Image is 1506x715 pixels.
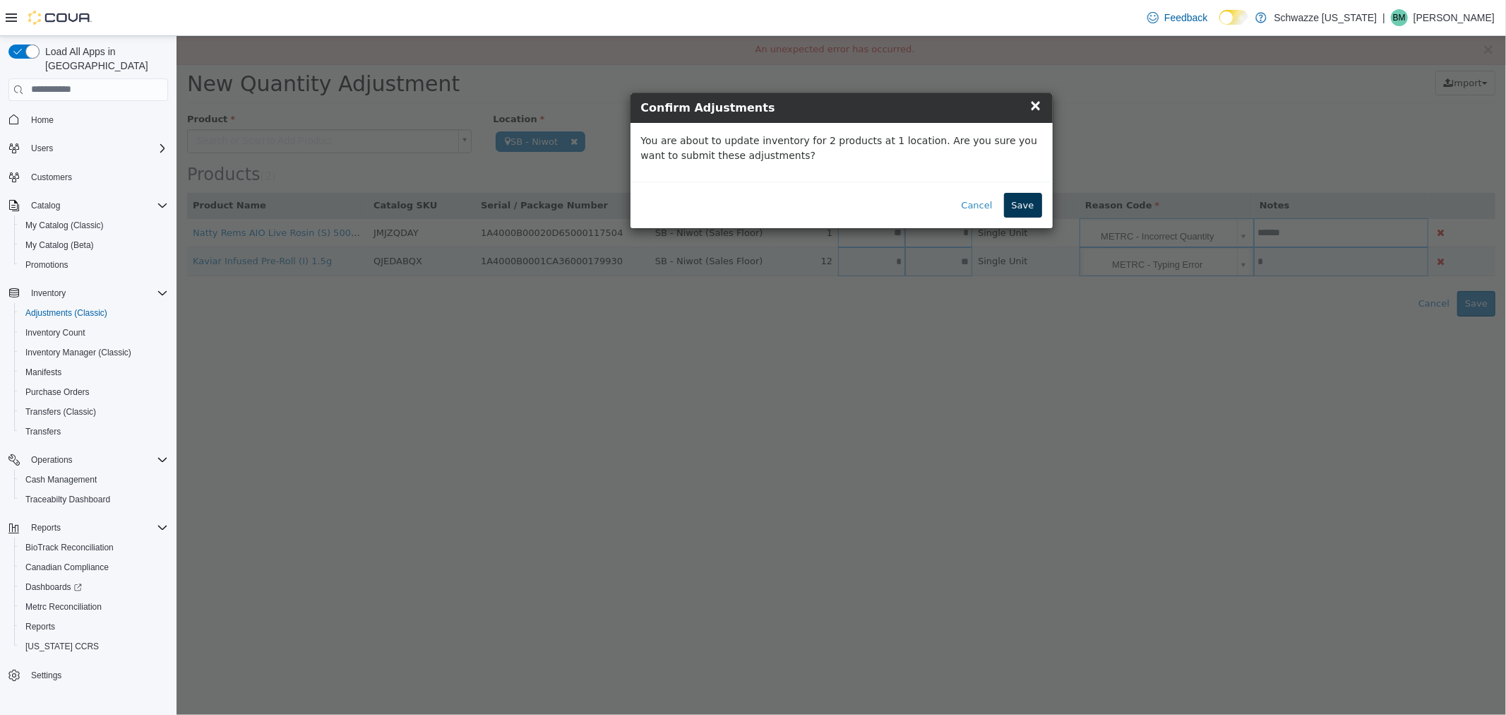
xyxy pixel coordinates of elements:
span: BioTrack Reconciliation [20,539,168,556]
a: Cash Management [20,471,102,488]
p: Schwazze [US_STATE] [1274,9,1377,26]
button: Canadian Compliance [14,557,174,577]
span: Adjustments (Classic) [20,305,168,321]
span: Purchase Orders [20,384,168,401]
span: Washington CCRS [20,638,168,655]
span: Promotions [25,259,68,271]
button: Operations [3,450,174,470]
button: Users [25,140,59,157]
span: Reports [25,621,55,632]
span: Inventory Manager (Classic) [20,344,168,361]
a: Adjustments (Classic) [20,305,113,321]
span: Reports [25,519,168,536]
button: Catalog [25,197,66,214]
a: BioTrack Reconciliation [20,539,119,556]
span: [US_STATE] CCRS [25,641,99,652]
a: Metrc Reconciliation [20,598,107,615]
span: Catalog [31,200,60,211]
a: Reports [20,618,61,635]
button: Transfers [14,422,174,442]
span: Home [25,111,168,129]
span: Cash Management [20,471,168,488]
button: Inventory Manager (Classic) [14,343,174,362]
span: Manifests [25,367,61,378]
button: Settings [3,665,174,685]
span: Inventory [25,285,168,302]
span: My Catalog (Beta) [20,237,168,254]
a: Dashboards [20,579,88,596]
span: Inventory Count [25,327,85,338]
button: Inventory Count [14,323,174,343]
span: Purchase Orders [25,386,90,398]
p: [PERSON_NAME] [1414,9,1495,26]
div: Brian Matthew Tornow [1391,9,1408,26]
span: Operations [31,454,73,466]
span: Transfers [25,426,61,437]
span: My Catalog (Beta) [25,240,94,251]
button: Save [827,157,866,182]
span: Promotions [20,256,168,273]
a: Settings [25,667,67,684]
button: My Catalog (Beta) [14,235,174,255]
button: Metrc Reconciliation [14,597,174,617]
span: Customers [25,168,168,186]
span: My Catalog (Classic) [20,217,168,234]
button: Inventory [25,285,71,302]
a: Purchase Orders [20,384,95,401]
span: Canadian Compliance [25,562,109,573]
span: Users [25,140,168,157]
span: Home [31,114,54,126]
button: Cash Management [14,470,174,490]
span: Traceabilty Dashboard [25,494,110,505]
a: Dashboards [14,577,174,597]
span: Metrc Reconciliation [25,601,102,613]
button: Traceabilty Dashboard [14,490,174,509]
button: Users [3,138,174,158]
span: Manifests [20,364,168,381]
button: Operations [25,451,78,468]
a: Inventory Manager (Classic) [20,344,137,361]
span: Transfers [20,423,168,440]
span: Catalog [25,197,168,214]
span: Inventory Manager (Classic) [25,347,131,358]
span: My Catalog (Classic) [25,220,104,231]
span: Operations [25,451,168,468]
button: BioTrack Reconciliation [14,538,174,557]
a: Customers [25,169,78,186]
a: My Catalog (Beta) [20,237,100,254]
span: Settings [31,670,61,681]
button: Customers [3,167,174,187]
span: Users [31,143,53,154]
a: Transfers [20,423,66,440]
a: Feedback [1142,4,1213,32]
button: My Catalog (Classic) [14,215,174,235]
button: Inventory [3,283,174,303]
button: Adjustments (Classic) [14,303,174,323]
a: Traceabilty Dashboard [20,491,116,508]
span: Inventory [31,288,66,299]
button: Purchase Orders [14,382,174,402]
a: Canadian Compliance [20,559,114,576]
button: [US_STATE] CCRS [14,637,174,656]
button: Reports [25,519,66,536]
span: Customers [31,172,72,183]
button: Home [3,110,174,130]
span: Reports [20,618,168,635]
span: Traceabilty Dashboard [20,491,168,508]
span: Dashboards [25,581,82,593]
a: Transfers (Classic) [20,403,102,420]
h4: Confirm Adjustments [465,64,866,81]
input: Dark Mode [1219,10,1249,25]
a: Manifests [20,364,67,381]
a: Inventory Count [20,324,91,341]
span: Adjustments (Classic) [25,307,107,319]
button: Reports [14,617,174,637]
a: My Catalog (Classic) [20,217,109,234]
button: Catalog [3,196,174,215]
button: Transfers (Classic) [14,402,174,422]
span: Reports [31,522,61,533]
span: Transfers (Classic) [20,403,168,420]
span: BM [1393,9,1406,26]
a: Home [25,112,59,129]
